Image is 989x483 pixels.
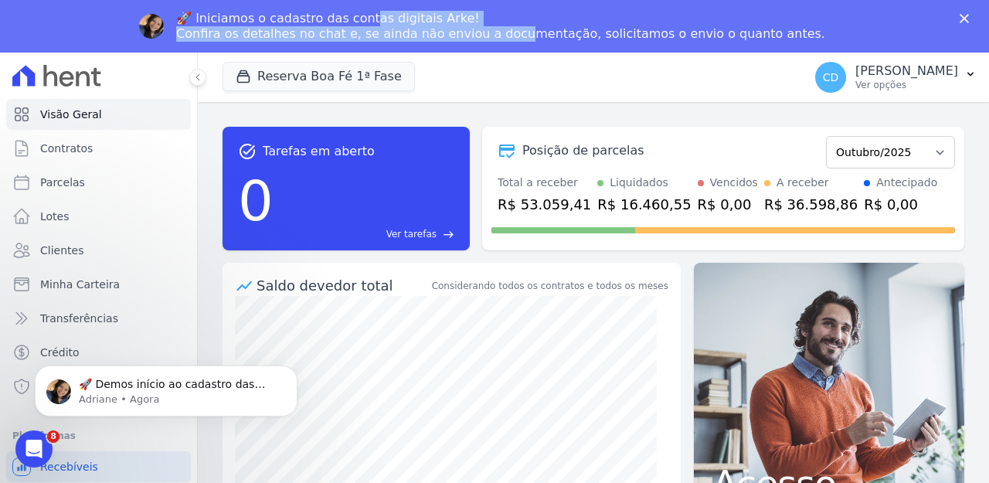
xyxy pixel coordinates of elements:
a: Ver tarefas east [280,227,454,241]
span: Minha Carteira [40,277,120,292]
a: Transferências [6,303,191,334]
div: Fechar [960,14,975,23]
div: Considerando todos os contratos e todos os meses [432,279,668,293]
div: R$ 36.598,86 [764,194,858,215]
div: Saldo devedor total [257,275,429,296]
div: 🚀 Iniciamos o cadastro das contas digitais Arke! Confira os detalhes no chat e, se ainda não envi... [176,11,825,42]
div: R$ 16.460,55 [597,194,691,215]
p: [PERSON_NAME] [855,63,958,79]
span: task_alt [238,142,257,161]
iframe: Intercom live chat [15,430,53,468]
span: Visão Geral [40,107,102,122]
span: east [443,229,454,240]
a: Negativação [6,371,191,402]
div: Antecipado [876,175,937,191]
a: Recebíveis [6,451,191,482]
div: Posição de parcelas [522,141,644,160]
span: Ver tarefas [386,227,437,241]
p: Message from Adriane, sent Agora [67,60,267,73]
iframe: Intercom notifications mensagem [12,333,321,441]
div: A receber [777,175,829,191]
a: Visão Geral [6,99,191,130]
span: CD [823,72,839,83]
button: Reserva Boa Fé 1ª Fase [223,62,415,91]
div: R$ 0,00 [864,194,937,215]
button: CD [PERSON_NAME] Ver opções [803,56,989,99]
span: 8 [47,430,59,443]
div: Liquidados [610,175,668,191]
p: Ver opções [855,79,958,91]
div: Total a receber [498,175,591,191]
a: Crédito [6,337,191,368]
span: Contratos [40,141,93,156]
a: Contratos [6,133,191,164]
span: Clientes [40,243,83,258]
img: Profile image for Adriane [139,14,164,39]
span: Tarefas em aberto [263,142,375,161]
div: Vencidos [710,175,758,191]
span: 🚀 Demos início ao cadastro das Contas Digitais Arke! Iniciamos a abertura para clientes do modelo... [67,45,263,365]
span: Parcelas [40,175,85,190]
span: Lotes [40,209,70,224]
span: Transferências [40,311,118,326]
div: 0 [238,161,274,241]
span: Recebíveis [40,459,98,474]
a: Lotes [6,201,191,232]
a: Minha Carteira [6,269,191,300]
a: Clientes [6,235,191,266]
a: Parcelas [6,167,191,198]
div: R$ 0,00 [698,194,758,215]
div: R$ 53.059,41 [498,194,591,215]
